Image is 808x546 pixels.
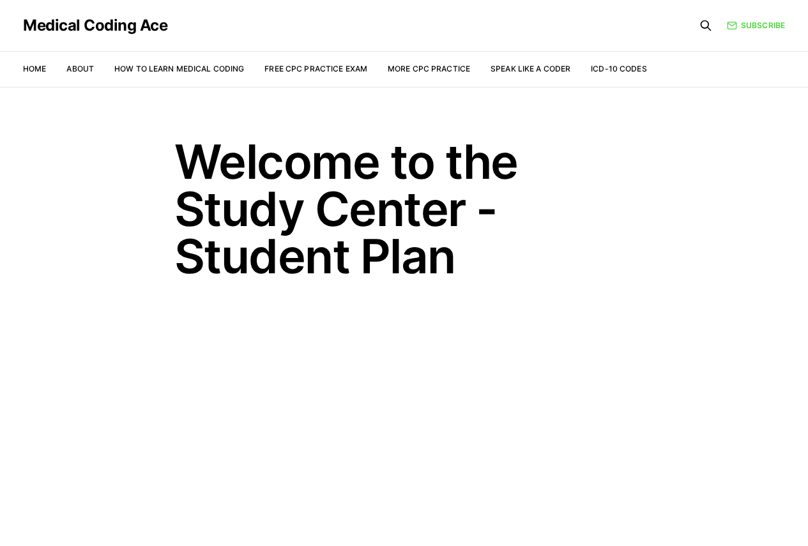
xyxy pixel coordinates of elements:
a: Free CPC Practice Exam [264,64,367,73]
h1: Welcome to the Study Center - Student Plan [174,138,634,280]
a: About [66,64,94,73]
a: Subscribe [727,20,785,31]
a: Home [23,64,46,73]
a: Medical Coding Ace [23,18,167,33]
a: Speak Like a Coder [491,64,570,73]
a: More CPC Practice [388,64,470,73]
a: ICD-10 Codes [591,64,646,73]
a: How to Learn Medical Coding [114,64,244,73]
